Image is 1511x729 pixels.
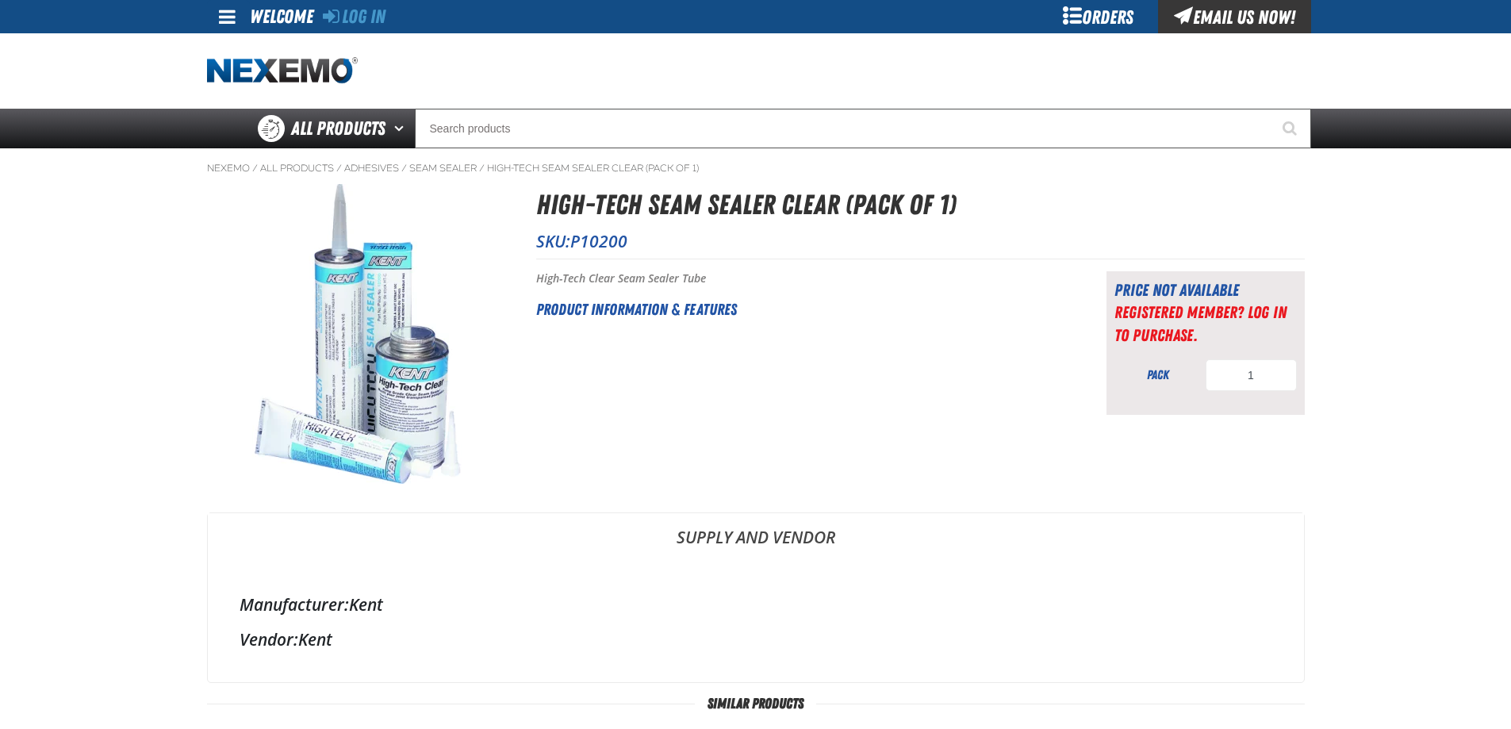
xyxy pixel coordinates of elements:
a: Nexemo [207,162,250,175]
button: Open All Products pages [389,109,415,148]
span: / [336,162,342,175]
p: SKU: [536,230,1305,252]
a: All Products [260,162,334,175]
a: High-Tech Seam Sealer Clear (Pack of 1) [487,162,699,175]
div: Kent [240,593,1272,616]
nav: Breadcrumbs [207,162,1305,175]
h2: Product Information & Features [536,297,1067,321]
div: Price not available [1114,279,1297,301]
input: Search [415,109,1311,148]
label: Manufacturer: [240,593,349,616]
a: Adhesives [344,162,399,175]
a: Seam Sealer [409,162,477,175]
a: Log In [323,6,385,28]
h1: High-Tech Seam Sealer Clear (Pack of 1) [536,184,1305,226]
span: P10200 [570,230,627,252]
a: Registered Member? Log In to purchase. [1114,302,1287,344]
p: High-Tech Clear Seam Sealer Tube [536,271,1067,286]
span: / [401,162,407,175]
span: / [479,162,485,175]
a: Supply and Vendor [208,513,1304,561]
span: All Products [291,114,385,143]
input: Product Quantity [1206,359,1297,391]
span: Similar Products [695,696,816,712]
button: Start Searching [1271,109,1311,148]
a: Home [207,57,358,85]
img: Nexemo logo [207,57,358,85]
label: Vendor: [240,628,298,650]
img: High-Tech Seam Sealer Clear (Pack of 1) [208,184,508,484]
div: Kent [240,628,1272,650]
div: pack [1114,366,1202,384]
span: / [252,162,258,175]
